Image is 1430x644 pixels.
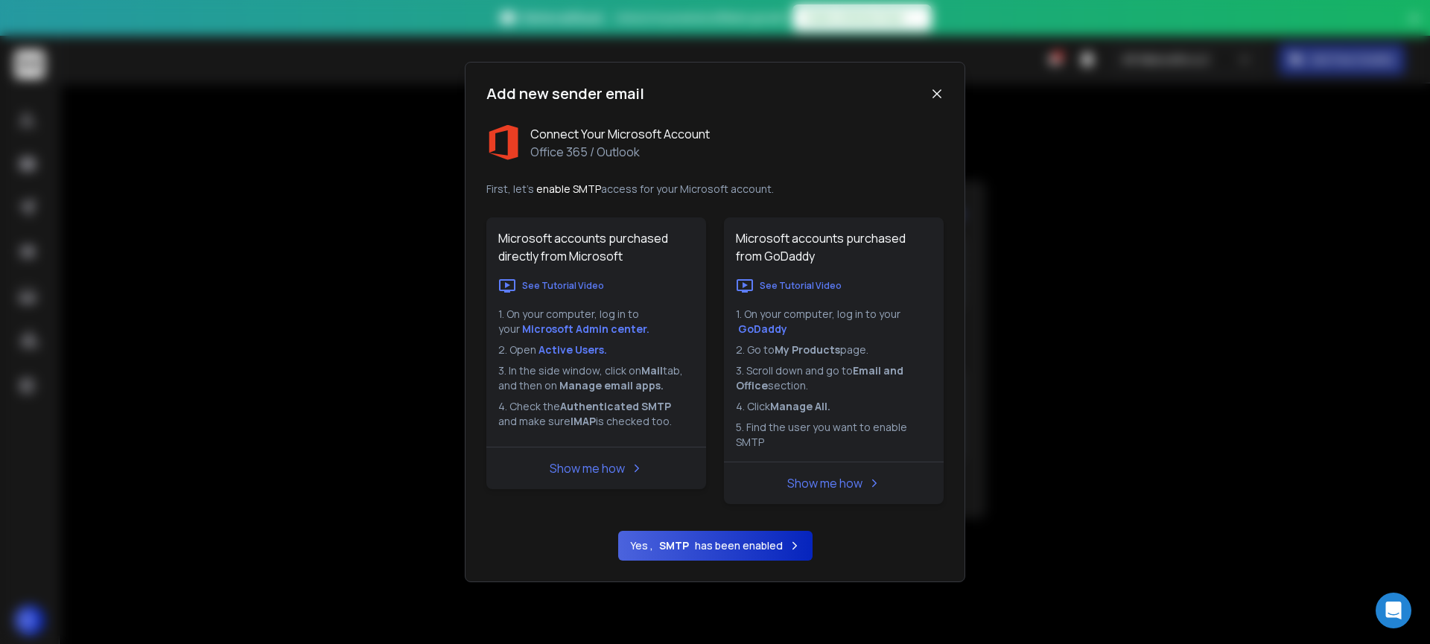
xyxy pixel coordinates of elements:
[770,399,830,413] b: Manage All.
[498,307,694,337] li: 1. On your computer, log in to your
[736,307,932,337] li: 1. On your computer, log in to your
[618,531,813,561] button: Yes ,SMTPhas been enabled
[787,475,862,491] a: Show me how
[738,322,787,336] a: GoDaddy
[641,363,663,377] b: Mail
[522,322,649,336] a: Microsoft Admin center.
[498,399,694,429] li: 4. Check the and make sure is checked too.
[559,378,664,392] b: Manage email apps.
[736,363,932,393] li: 3. Scroll down and go to section.
[530,125,710,143] h1: Connect Your Microsoft Account
[538,342,607,357] a: Active Users.
[486,182,944,197] p: First, let's access for your Microsoft account.
[498,363,694,393] li: 3. In the side window, click on tab, and then on
[571,414,596,428] b: IMAP
[659,538,689,553] b: SMTP
[760,280,842,292] p: See Tutorial Video
[560,399,671,413] b: Authenticated SMTP
[486,83,644,104] h1: Add new sender email
[522,280,604,292] p: See Tutorial Video
[736,399,932,414] li: 4. Click
[550,460,625,476] a: Show me how
[724,217,944,277] h1: Microsoft accounts purchased from GoDaddy
[736,420,932,450] li: 5. Find the user you want to enable SMTP
[536,182,601,196] span: enable SMTP
[530,143,710,161] p: Office 365 / Outlook
[498,342,694,357] li: 2. Open
[736,363,906,392] b: Email and Office
[736,342,932,357] li: 2. Go to page.
[486,217,706,277] h1: Microsoft accounts purchased directly from Microsoft
[775,342,840,357] b: My Products
[1376,593,1411,628] div: Open Intercom Messenger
